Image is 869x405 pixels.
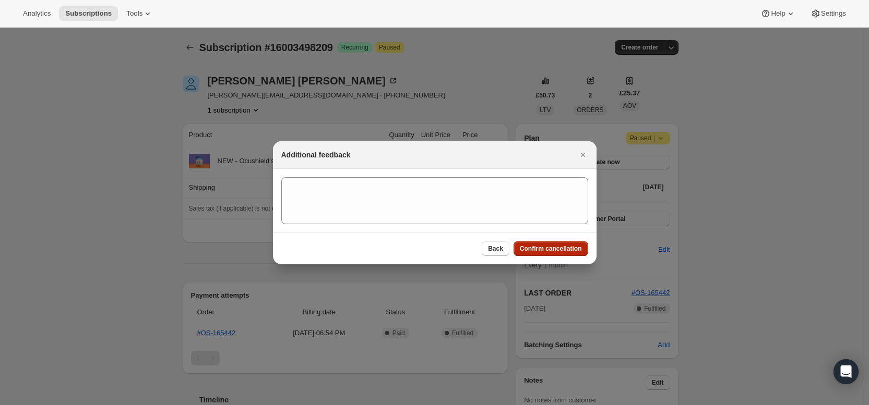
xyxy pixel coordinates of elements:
button: Close [576,148,590,162]
span: Back [488,244,503,253]
div: Open Intercom Messenger [834,359,859,384]
button: Back [482,241,509,256]
span: Subscriptions [65,9,112,18]
button: Settings [804,6,852,21]
button: Subscriptions [59,6,118,21]
span: Confirm cancellation [520,244,582,253]
button: Analytics [17,6,57,21]
button: Tools [120,6,159,21]
span: Tools [126,9,142,18]
span: Help [771,9,785,18]
h2: Additional feedback [281,150,351,160]
span: Settings [821,9,846,18]
button: Help [754,6,802,21]
span: Analytics [23,9,51,18]
button: Confirm cancellation [514,241,588,256]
